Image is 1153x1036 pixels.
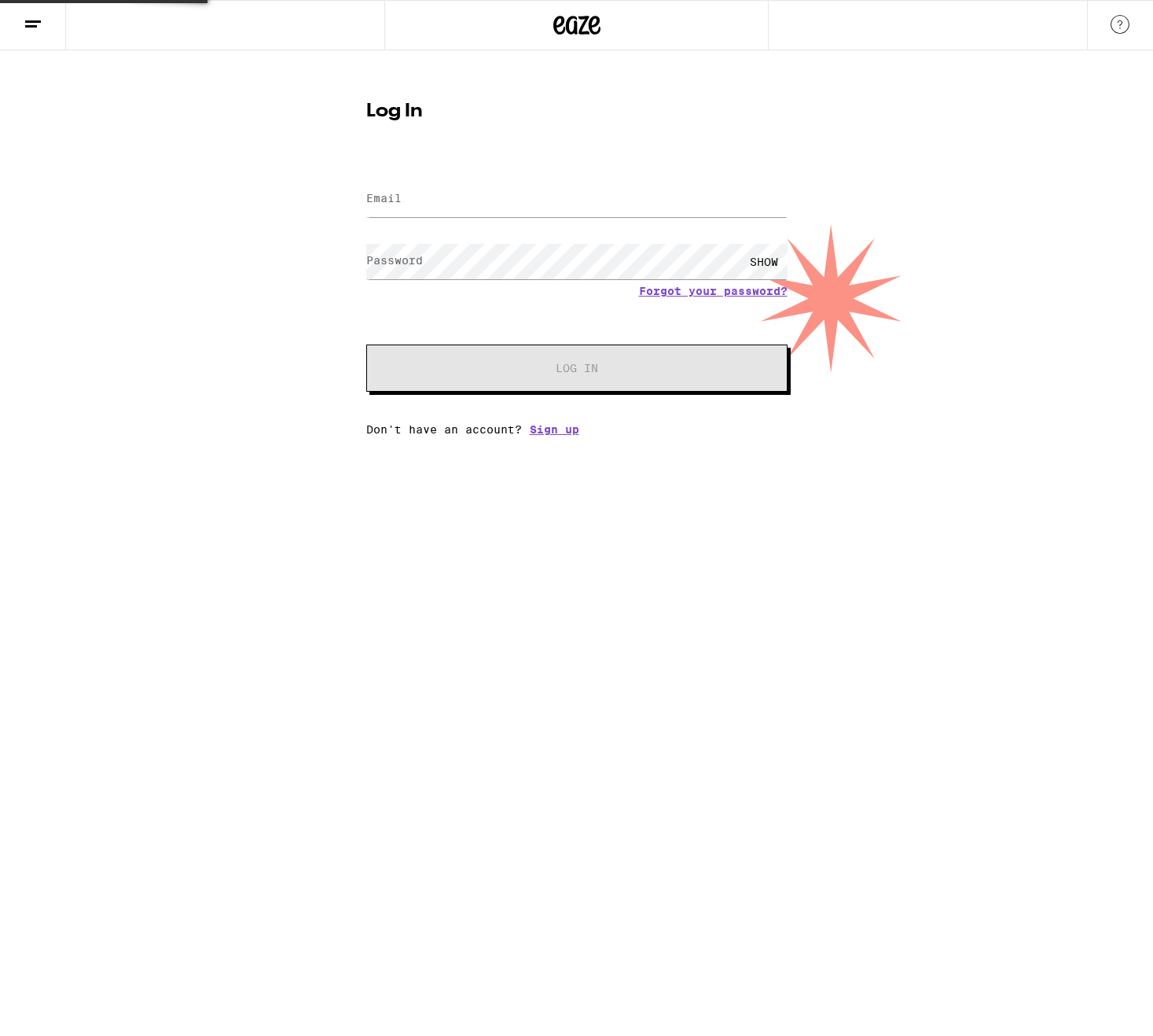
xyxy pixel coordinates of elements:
h1: Log In [366,102,788,121]
a: Forgot your password? [639,285,788,297]
div: Don't have an account? [366,423,788,436]
div: SHOW [740,244,788,279]
span: Log In [556,363,598,374]
label: Password [366,254,423,267]
input: Email [366,182,788,217]
a: Sign up [530,423,579,436]
button: Log In [366,345,788,392]
label: Email [366,192,402,205]
span: Hi. Need any help? [9,11,113,24]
